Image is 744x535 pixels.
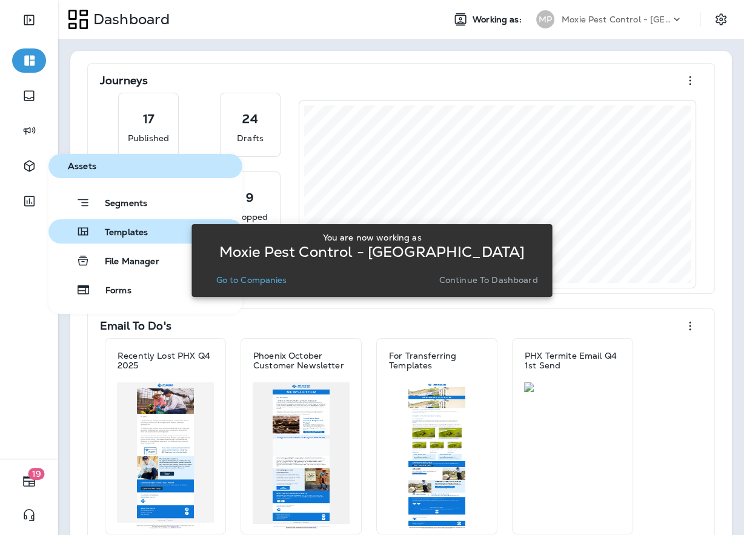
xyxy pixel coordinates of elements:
button: Templates [48,219,242,244]
p: 17 [143,113,154,125]
p: You are now working as [322,233,421,242]
span: Templates [90,227,148,239]
p: Moxie Pest Control - [GEOGRAPHIC_DATA] [562,15,671,24]
span: 19 [28,468,45,480]
button: Assets [48,154,242,178]
img: e337f0ba-5902-42b9-83a3-aecfd4f6c4ce.jpg [524,382,621,392]
p: Dashboard [88,10,170,28]
p: PHX Termite Email Q4 1st Send [525,351,620,370]
button: Segments [48,190,242,214]
p: Moxie Pest Control - [GEOGRAPHIC_DATA] [219,247,525,257]
button: Settings [710,8,732,30]
p: Recently Lost PHX Q4 2025 [118,351,213,370]
img: 7e7e2004-ed13-45e4-8f1f-5bb567bedf6f.jpg [117,382,214,529]
p: Go to Companies [216,275,287,285]
p: Email To Do's [100,320,171,332]
p: Continue to Dashboard [439,275,538,285]
button: Forms [48,277,242,302]
span: File Manager [90,256,159,268]
span: Segments [90,198,147,210]
button: File Manager [48,248,242,273]
span: Assets [53,161,237,171]
span: Forms [91,285,131,297]
p: Journeys [100,75,148,87]
button: Expand Sidebar [12,8,46,32]
p: Published [128,132,169,144]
